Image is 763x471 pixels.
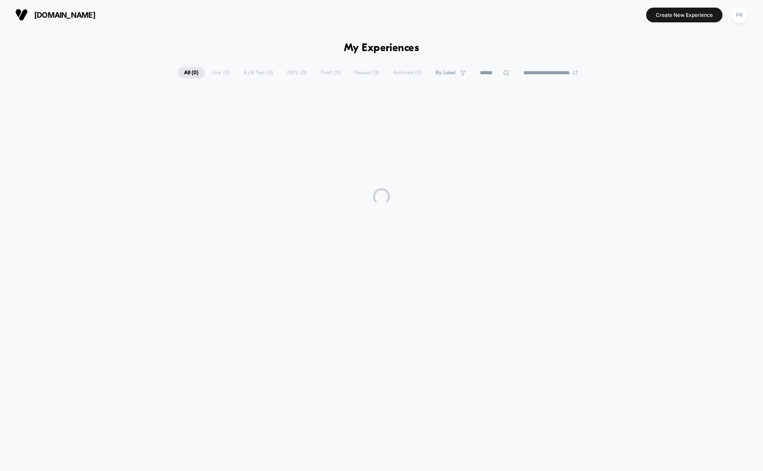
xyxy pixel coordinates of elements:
img: Visually logo [15,8,28,21]
img: end [573,70,578,75]
span: [DOMAIN_NAME] [34,11,95,19]
span: By Label [436,70,456,76]
h1: My Experiences [344,42,419,54]
button: Create New Experience [646,8,722,22]
button: [DOMAIN_NAME] [13,8,98,22]
span: All ( 0 ) [178,67,205,78]
div: PK [731,7,748,23]
button: PK [729,6,750,24]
